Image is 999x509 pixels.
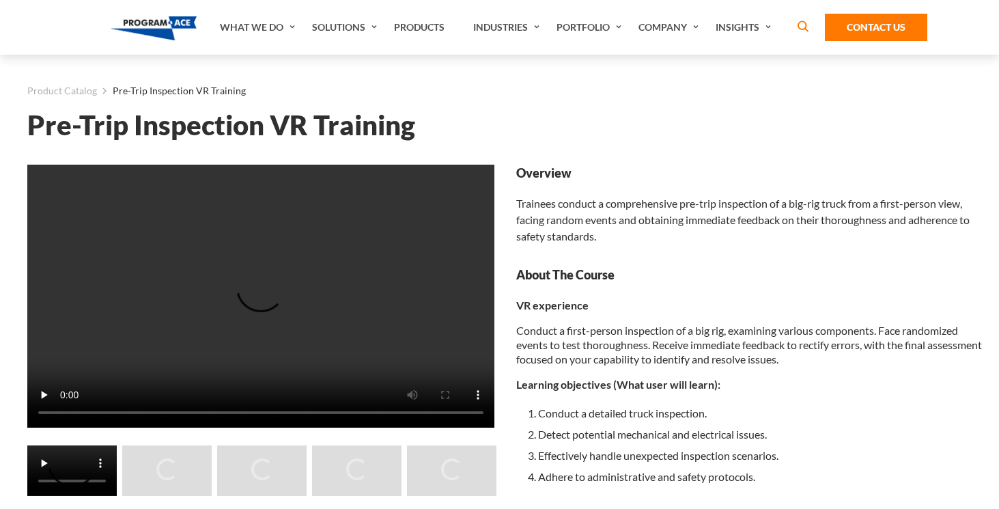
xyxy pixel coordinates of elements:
[111,16,197,40] img: Program-Ace
[516,323,983,366] p: Conduct a first-person inspection of a big rig, examining various components. Face randomized eve...
[538,466,983,487] li: Adhere to administrative and safety protocols.
[516,298,983,312] p: VR experience
[516,165,983,245] div: Trainees conduct a comprehensive pre-trip inspection of a big-rig truck from a first-person view,...
[516,266,983,284] strong: About The Course
[27,113,983,137] h1: Pre-Trip Inspection VR Training
[538,424,983,445] li: Detect potential mechanical and electrical issues.
[516,377,983,391] p: Learning objectives (What user will learn):
[97,82,246,100] li: Pre-Trip Inspection VR Training
[538,402,983,424] li: Conduct a detailed truck inspection.
[538,445,983,466] li: Effectively handle unexpected inspection scenarios.
[27,82,983,100] nav: breadcrumb
[27,82,97,100] a: Product Catalog
[516,165,983,182] strong: Overview
[825,14,927,41] a: Contact Us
